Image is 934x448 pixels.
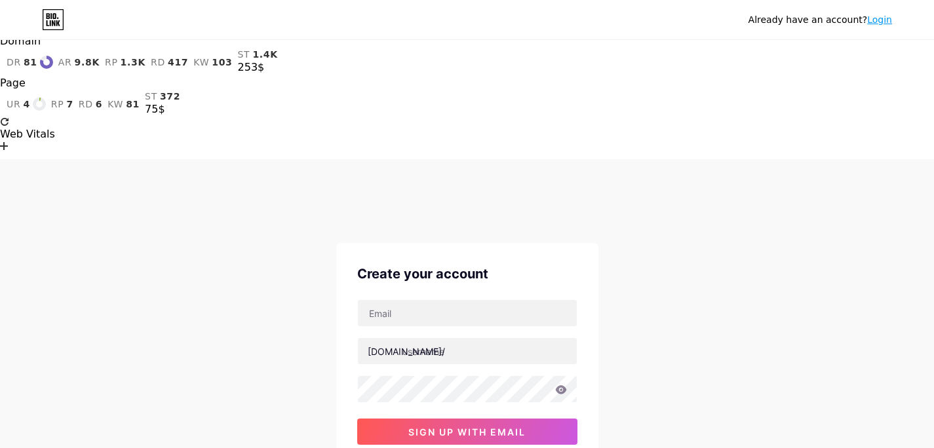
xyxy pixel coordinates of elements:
span: 7 [66,99,73,109]
span: 103 [212,57,232,67]
span: 6 [96,99,102,109]
span: rp [51,99,64,109]
a: kw103 [193,57,232,67]
a: ur4 [7,98,46,111]
span: 417 [168,57,188,67]
span: sign up with email [408,426,526,438]
span: 372 [160,91,180,102]
span: 9.8K [75,57,100,67]
span: 1.3K [121,57,146,67]
div: 75$ [145,102,180,117]
a: st1.4K [238,49,278,60]
span: rd [151,57,165,67]
span: 81 [126,99,140,109]
button: sign up with email [357,419,577,445]
div: Already have an account? [749,13,892,27]
a: rd417 [151,57,188,67]
span: dr [7,57,21,67]
div: [DOMAIN_NAME]/ [368,345,445,358]
a: kw81 [107,99,140,109]
span: rp [105,57,118,67]
a: rp7 [51,99,73,109]
span: ar [58,57,72,67]
input: Email [358,300,577,326]
a: st372 [145,91,180,102]
span: 1.4K [252,49,277,60]
a: dr81 [7,56,53,69]
span: st [238,49,250,60]
a: rp1.3K [105,57,146,67]
span: kw [193,57,209,67]
a: ar9.8K [58,57,100,67]
a: Login [867,14,892,25]
a: rd6 [79,99,102,109]
div: Create your account [357,264,577,284]
div: 253$ [238,60,278,75]
span: rd [79,99,93,109]
span: st [145,91,157,102]
span: kw [107,99,123,109]
input: username [358,338,577,364]
span: ur [7,99,20,109]
span: 81 [24,57,37,67]
span: 4 [23,99,29,109]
